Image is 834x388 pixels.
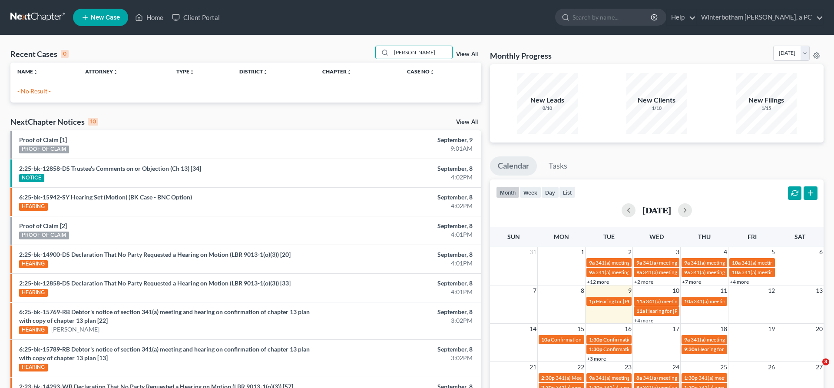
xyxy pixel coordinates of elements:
[327,230,473,239] div: 4:01PM
[19,203,48,211] div: HEARING
[627,247,632,257] span: 2
[626,95,687,105] div: New Clients
[517,95,578,105] div: New Leads
[517,105,578,112] div: 0/10
[684,346,697,352] span: 9:30a
[189,70,195,75] i: unfold_more
[682,279,701,285] a: +7 more
[10,116,98,127] div: NextChapter Notices
[19,289,48,297] div: HEARING
[736,95,797,105] div: New Filings
[691,259,774,266] span: 341(a) meeting for [PERSON_NAME]
[327,279,473,288] div: September, 8
[554,233,569,240] span: Mon
[520,186,541,198] button: week
[684,375,698,381] span: 1:30p
[672,285,680,296] span: 10
[794,233,805,240] span: Sat
[327,164,473,173] div: September, 8
[634,279,653,285] a: +2 more
[642,206,671,215] h2: [DATE]
[646,308,714,314] span: Hearing for [PERSON_NAME]
[85,68,118,75] a: Attorneyunfold_more
[559,186,576,198] button: list
[19,364,48,371] div: HEARING
[636,259,642,266] span: 9a
[589,346,602,352] span: 1:30p
[576,324,585,334] span: 15
[430,70,435,75] i: unfold_more
[168,10,224,25] a: Client Portal
[815,324,824,334] span: 20
[541,336,550,343] span: 10a
[19,193,192,201] a: 6:25-bk-15942-SY Hearing Set (Motion) (BK Case - BNC Option)
[19,279,291,287] a: 2:25-bk-12858-DS Declaration That No Party Requested a Hearing on Motion (LBR 9013-1(o)(3)) [33]
[176,68,195,75] a: Typeunfold_more
[596,298,715,305] span: Hearing for [PERSON_NAME] and [PERSON_NAME]
[643,259,727,266] span: 341(a) meeting for [PERSON_NAME]
[624,324,632,334] span: 16
[627,285,632,296] span: 9
[603,336,795,343] span: Confirmation hearing for [PERSON_NAME] and [PERSON_NAME] [PERSON_NAME]
[327,193,473,202] div: September, 8
[719,324,728,334] span: 18
[551,336,649,343] span: Confirmation hearing for [PERSON_NAME]
[327,250,473,259] div: September, 8
[698,375,782,381] span: 341(a) meeting for [PERSON_NAME]
[17,68,38,75] a: Nameunfold_more
[643,269,778,275] span: 341(a) meeting for [PERSON_NAME] and [PERSON_NAME]
[327,202,473,210] div: 4:02PM
[19,165,201,172] a: 2:25-bk-12858-DS Trustee's Comments on or Objection (Ch 13) [34]
[19,136,67,143] a: Proof of Claim [1]
[719,285,728,296] span: 11
[541,156,575,176] a: Tasks
[748,233,757,240] span: Fri
[576,362,585,372] span: 22
[818,247,824,257] span: 6
[732,269,741,275] span: 10a
[697,10,823,25] a: Winterbotham [PERSON_NAME], a PC
[322,68,352,75] a: Chapterunfold_more
[327,136,473,144] div: September, 9
[91,14,120,21] span: New Case
[649,233,664,240] span: Wed
[88,118,98,126] div: 10
[626,105,687,112] div: 1/10
[636,308,645,314] span: 11a
[490,50,552,61] h3: Monthly Progress
[19,326,48,334] div: HEARING
[771,247,776,257] span: 5
[667,10,696,25] a: Help
[33,70,38,75] i: unfold_more
[541,375,555,381] span: 2:30p
[603,346,795,352] span: Confirmation hearing for [PERSON_NAME] and [PERSON_NAME] [PERSON_NAME]
[589,298,595,305] span: 1p
[507,233,520,240] span: Sun
[327,259,473,268] div: 4:01PM
[624,362,632,372] span: 23
[589,375,595,381] span: 9a
[767,362,776,372] span: 26
[19,345,310,361] a: 6:25-bk-15789-RB Debtor's notice of section 341(a) meeting and hearing on confirmation of chapter...
[541,186,559,198] button: day
[529,247,537,257] span: 31
[19,174,44,182] div: NOTICE
[19,232,69,239] div: PROOF OF CLAIM
[603,233,615,240] span: Tue
[767,324,776,334] span: 19
[822,358,829,365] span: 3
[636,298,645,305] span: 11a
[767,285,776,296] span: 12
[407,68,435,75] a: Case Nounfold_more
[19,222,67,229] a: Proof of Claim [2]
[529,324,537,334] span: 14
[532,285,537,296] span: 7
[691,269,774,275] span: 341(a) meeting for [PERSON_NAME]
[327,222,473,230] div: September, 8
[19,146,69,153] div: PROOF OF CLAIM
[675,247,680,257] span: 3
[61,50,69,58] div: 0
[347,70,352,75] i: unfold_more
[263,70,268,75] i: unfold_more
[596,269,772,275] span: 341(a) meeting for [PERSON_NAME] [PERSON_NAME] and [PERSON_NAME]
